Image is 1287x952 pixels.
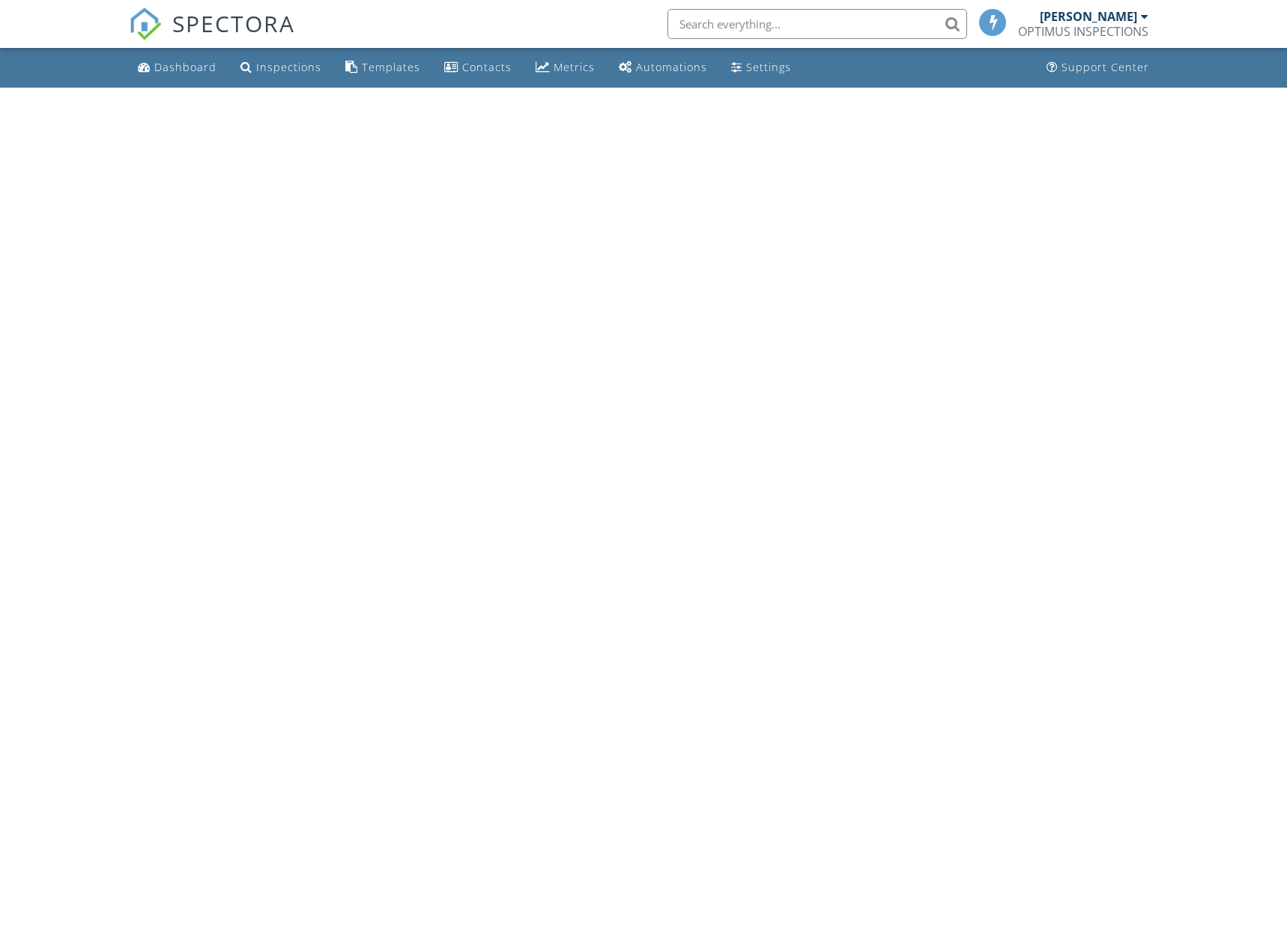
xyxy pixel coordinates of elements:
a: Templates [339,54,426,82]
a: Dashboard [132,54,222,82]
div: Templates [362,60,420,74]
div: [PERSON_NAME] [1040,9,1137,24]
div: Dashboard [154,60,216,74]
a: Automations (Basic) [613,54,713,82]
div: Metrics [554,60,595,74]
input: Search everything... [667,9,967,39]
a: Metrics [530,54,601,82]
a: SPECTORA [129,20,295,52]
a: Inspections [234,54,327,82]
div: OPTIMUS INSPECTIONS [1018,24,1148,39]
span: SPECTORA [172,7,295,39]
div: Settings [746,60,791,74]
div: Inspections [256,60,321,74]
div: Support Center [1062,60,1149,74]
img: The Best Home Inspection Software - Spectora [129,7,162,40]
a: Settings [725,54,797,82]
div: Automations [636,60,707,74]
a: Support Center [1041,54,1155,82]
a: Contacts [438,54,518,82]
div: Contacts [462,60,512,74]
